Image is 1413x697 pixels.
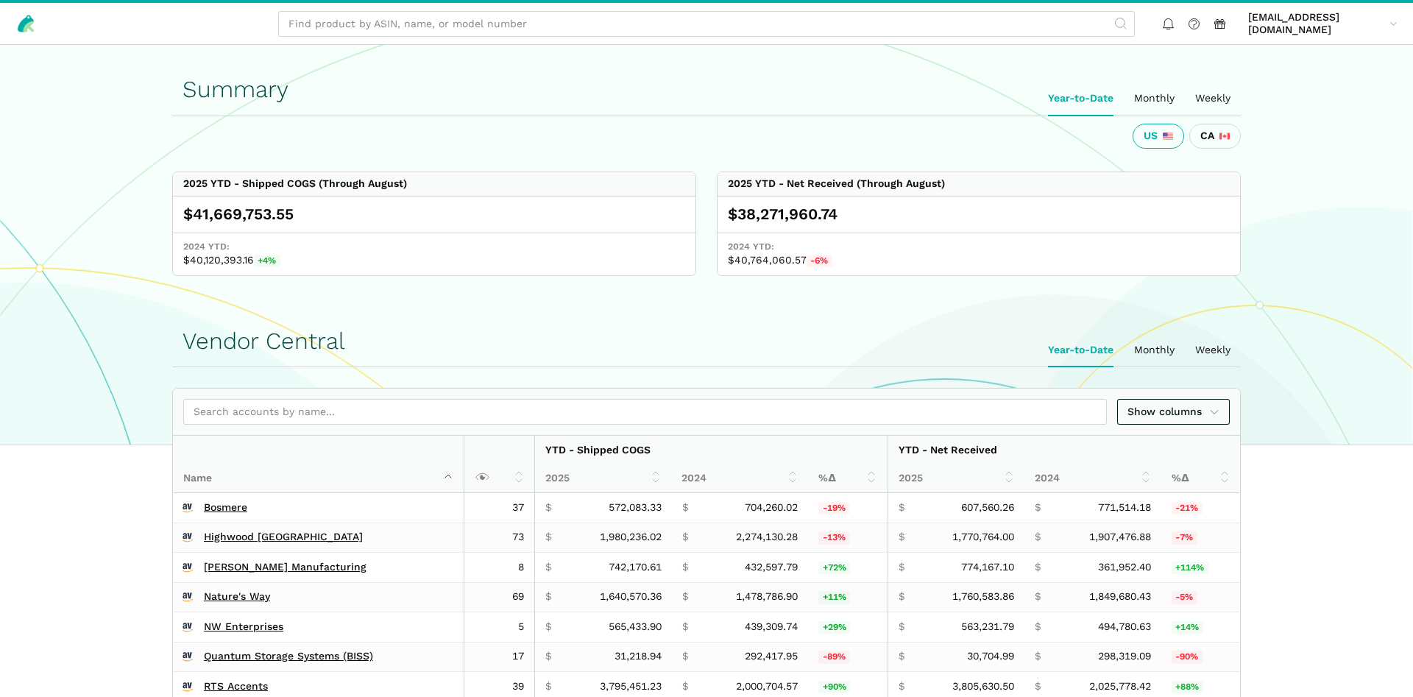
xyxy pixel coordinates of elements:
[1161,582,1240,612] td: -4.82%
[183,399,1107,425] input: Search accounts by name...
[899,650,904,663] span: $
[745,501,798,514] span: 704,260.02
[808,464,888,493] th: %Δ: activate to sort column ascending
[1098,501,1151,514] span: 771,514.18
[818,591,850,604] span: +11%
[888,464,1024,493] th: 2025: activate to sort column ascending
[952,680,1014,693] span: 3,805,630.50
[545,650,551,663] span: $
[183,177,407,191] div: 2025 YTD - Shipped COGS (Through August)
[183,77,1230,102] h1: Summary
[1172,562,1208,575] span: +114%
[899,531,904,544] span: $
[1038,333,1124,367] ui-tab: Year-to-Date
[545,590,551,604] span: $
[899,680,904,693] span: $
[545,680,551,693] span: $
[204,650,373,663] a: Quantum Storage Systems (BISS)
[204,561,366,574] a: [PERSON_NAME] Manufacturing
[1035,501,1041,514] span: $
[1172,651,1203,664] span: -90%
[545,620,551,634] span: $
[899,501,904,514] span: $
[464,582,535,612] td: 69
[173,436,464,493] th: Name : activate to sort column descending
[1161,642,1240,672] td: -89.71%
[464,436,535,493] th: : activate to sort column ascending
[818,681,850,694] span: +90%
[204,531,363,544] a: Highwood [GEOGRAPHIC_DATA]
[545,561,551,574] span: $
[682,620,688,634] span: $
[535,464,672,493] th: 2025: activate to sort column ascending
[1172,502,1203,515] span: -21%
[1172,621,1203,634] span: +14%
[682,501,688,514] span: $
[464,523,535,553] td: 73
[899,561,904,574] span: $
[899,444,997,456] strong: YTD - Net Received
[254,255,280,268] span: +4%
[464,493,535,523] td: 37
[808,523,888,553] td: -12.92%
[745,561,798,574] span: 432,597.79
[183,328,1230,354] h1: Vendor Central
[183,241,685,254] span: 2024 YTD:
[1161,464,1240,493] th: %Δ: activate to sort column ascending
[609,501,662,514] span: 572,083.33
[545,444,651,456] strong: YTD - Shipped COGS
[1172,531,1197,545] span: -7%
[1161,553,1240,583] td: 113.89%
[682,561,688,574] span: $
[204,680,268,693] a: RTS Accents
[961,561,1014,574] span: 774,167.10
[1124,333,1185,367] ui-tab: Monthly
[600,531,662,544] span: 1,980,236.02
[1185,333,1241,367] ui-tab: Weekly
[609,561,662,574] span: 742,170.61
[961,501,1014,514] span: 607,560.26
[1124,82,1185,116] ui-tab: Monthly
[600,680,662,693] span: 3,795,451.23
[899,620,904,634] span: $
[464,553,535,583] td: 8
[682,531,688,544] span: $
[1161,493,1240,523] td: -21.25%
[545,501,551,514] span: $
[1144,130,1158,143] span: US
[1035,561,1041,574] span: $
[1089,531,1151,544] span: 1,907,476.88
[1172,681,1203,694] span: +88%
[728,241,1230,254] span: 2024 YTD:
[204,590,270,604] a: Nature's Way
[728,177,945,191] div: 2025 YTD - Net Received (Through August)
[1161,523,1240,553] td: -7.17%
[1098,561,1151,574] span: 361,952.40
[1035,680,1041,693] span: $
[736,590,798,604] span: 1,478,786.90
[952,531,1014,544] span: 1,770,764.00
[1024,464,1161,493] th: 2024: activate to sort column ascending
[1035,590,1041,604] span: $
[818,562,850,575] span: +72%
[808,582,888,612] td: 10.94%
[600,590,662,604] span: 1,640,570.36
[609,620,662,634] span: 565,433.90
[1161,612,1240,643] td: 13.83%
[818,531,849,545] span: -13%
[1089,680,1151,693] span: 2,025,778.42
[1248,11,1384,37] span: [EMAIL_ADDRESS][DOMAIN_NAME]
[1200,130,1214,143] span: CA
[1243,8,1403,39] a: [EMAIL_ADDRESS][DOMAIN_NAME]
[545,531,551,544] span: $
[728,204,1230,224] div: $38,271,960.74
[808,612,888,643] td: 28.71%
[183,204,685,224] div: $41,669,753.55
[745,650,798,663] span: 292,417.95
[808,642,888,672] td: -89.32%
[952,590,1014,604] span: 1,760,583.86
[728,254,1230,268] span: $40,764,060.57
[615,650,662,663] span: 31,218.94
[745,620,798,634] span: 439,309.74
[1219,131,1230,141] img: 243-canada-6dcbff6b5ddfbc3d576af9e026b5d206327223395eaa30c1e22b34077c083801.svg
